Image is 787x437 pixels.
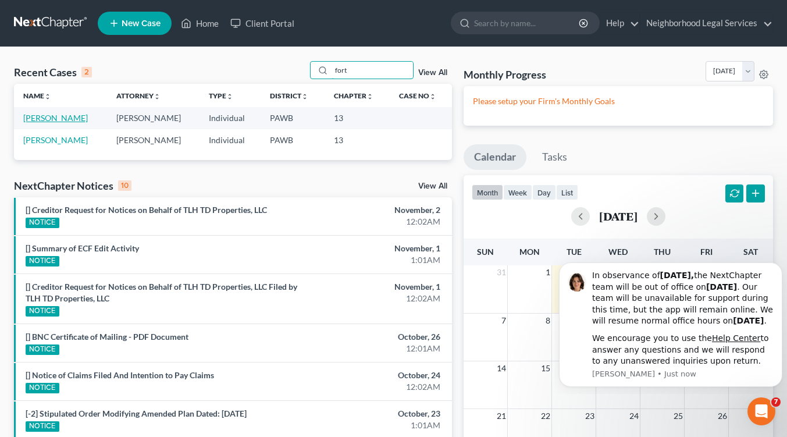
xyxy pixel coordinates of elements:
span: 26 [717,409,728,423]
iframe: Intercom notifications message [554,240,787,394]
td: 13 [325,129,390,151]
a: [PERSON_NAME] [23,135,88,145]
a: [PERSON_NAME] [23,113,88,123]
a: Districtunfold_more [270,91,308,100]
a: [] Creditor Request for Notices on Behalf of TLH TD Properties, LLC Filed by TLH TD Properties, LLC [26,282,297,303]
button: day [532,184,556,200]
input: Search by name... [332,62,413,79]
td: Individual [200,129,261,151]
div: November, 2 [310,204,440,216]
span: 22 [540,409,551,423]
span: New Case [122,19,161,28]
span: Sun [477,247,494,257]
input: Search by name... [474,12,581,34]
a: View All [418,69,447,77]
td: [PERSON_NAME] [107,129,200,151]
span: 21 [496,409,507,423]
span: 7 [500,314,507,328]
div: Recent Cases [14,65,92,79]
a: [-2] Stipulated Order Modifying Amended Plan Dated: [DATE] [26,408,247,418]
a: Typeunfold_more [209,91,233,100]
a: [] BNC Certificate of Mailing - PDF Document [26,332,188,342]
div: 1:01AM [310,254,440,266]
a: Chapterunfold_more [334,91,373,100]
span: 24 [628,409,640,423]
span: 8 [544,314,551,328]
div: NOTICE [26,344,59,355]
span: 31 [496,265,507,279]
div: 12:01AM [310,343,440,354]
i: unfold_more [154,93,161,100]
button: month [472,184,503,200]
a: [] Creditor Request for Notices on Behalf of TLH TD Properties, LLC [26,205,267,215]
div: 10 [118,180,131,191]
div: NOTICE [26,383,59,393]
i: unfold_more [429,93,436,100]
div: October, 24 [310,370,440,381]
div: November, 1 [310,281,440,293]
i: unfold_more [366,93,373,100]
i: unfold_more [226,93,233,100]
a: Case Nounfold_more [399,91,436,100]
a: Tasks [532,144,578,170]
div: 2 [81,67,92,77]
div: 12:02AM [310,293,440,304]
span: 25 [672,409,684,423]
div: NOTICE [26,306,59,317]
td: PAWB [261,107,324,129]
a: Nameunfold_more [23,91,51,100]
a: Home [175,13,225,34]
a: [] Summary of ECF Edit Activity [26,243,139,253]
button: week [503,184,532,200]
a: Attorneyunfold_more [116,91,161,100]
a: Calendar [464,144,526,170]
span: 14 [496,361,507,375]
button: list [556,184,578,200]
div: NOTICE [26,218,59,228]
div: NextChapter Notices [14,179,131,193]
div: NOTICE [26,256,59,267]
span: 15 [540,361,551,375]
div: 1:01AM [310,420,440,431]
div: 12:02AM [310,381,440,393]
a: Help [600,13,639,34]
span: 23 [584,409,596,423]
td: PAWB [261,129,324,151]
p: Please setup your Firm's Monthly Goals [473,95,764,107]
a: Neighborhood Legal Services [640,13,772,34]
span: 7 [771,397,781,407]
a: Client Portal [225,13,300,34]
div: October, 23 [310,408,440,420]
a: View All [418,182,447,190]
h2: [DATE] [599,210,638,222]
iframe: Intercom live chat [747,397,775,425]
td: 13 [325,107,390,129]
div: NOTICE [26,421,59,432]
a: [] Notice of Claims Filed And Intention to Pay Claims [26,370,214,380]
div: October, 26 [310,331,440,343]
h3: Monthly Progress [464,67,546,81]
i: unfold_more [44,93,51,100]
td: [PERSON_NAME] [107,107,200,129]
td: Individual [200,107,261,129]
span: 1 [544,265,551,279]
div: November, 1 [310,243,440,254]
span: Mon [519,247,540,257]
i: unfold_more [301,93,308,100]
div: 12:02AM [310,216,440,228]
